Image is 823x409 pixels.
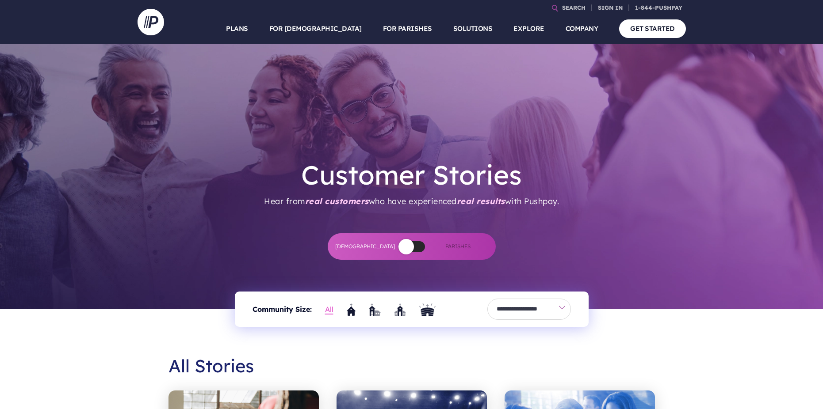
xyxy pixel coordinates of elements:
[347,303,356,316] a: Small
[394,303,406,316] img: Large
[369,303,381,316] img: Medium
[619,19,686,38] a: GET STARTED
[383,13,432,44] a: FOR PARISHES
[269,13,362,44] a: FOR [DEMOGRAPHIC_DATA]
[369,303,381,316] a: Medium
[226,13,248,44] a: PLANS
[419,303,436,316] a: Extra Large
[301,159,522,191] h1: Customer Stories
[253,303,312,316] span: Community Size:
[325,303,333,316] a: Show All
[419,303,436,316] img: Mega
[394,303,406,316] a: Large
[453,13,493,44] a: SOLUTIONS
[305,196,369,206] span: real customers
[457,196,505,206] span: real results
[264,191,559,212] p: Hear from who have experienced with Pushpay.
[347,303,356,316] img: Small
[513,13,544,44] a: EXPLORE
[168,348,655,383] h2: All Stories
[566,13,598,44] a: COMPANY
